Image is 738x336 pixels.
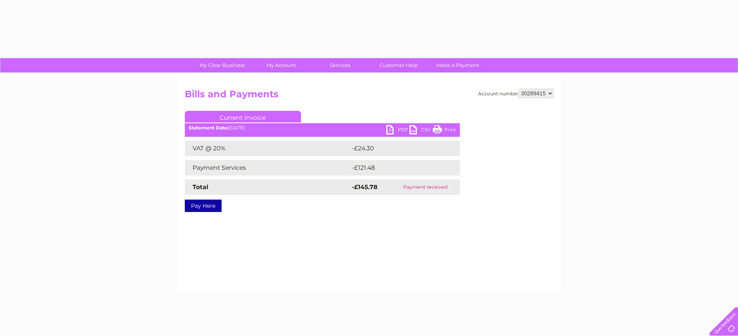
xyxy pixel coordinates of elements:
a: Services [308,58,372,72]
div: [DATE] [185,125,460,131]
a: PDF [386,125,409,136]
td: VAT @ 20% [185,141,350,156]
h2: Bills and Payments [185,89,554,103]
a: Print [433,125,456,136]
strong: -£145.78 [352,183,377,191]
div: Account number [478,89,554,98]
a: Customer Help [367,58,431,72]
a: My Account [249,58,313,72]
td: Payment received [391,179,459,195]
b: Statement Date: [189,125,229,131]
strong: Total [193,183,208,191]
a: Pay Here [185,200,222,212]
td: -£24.30 [350,141,446,156]
td: -£121.48 [350,160,446,176]
a: My Clear Business [190,58,254,72]
td: Payment Services [185,160,350,176]
a: CSV [409,125,433,136]
a: Current Invoice [185,111,301,122]
a: Make A Payment [426,58,490,72]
